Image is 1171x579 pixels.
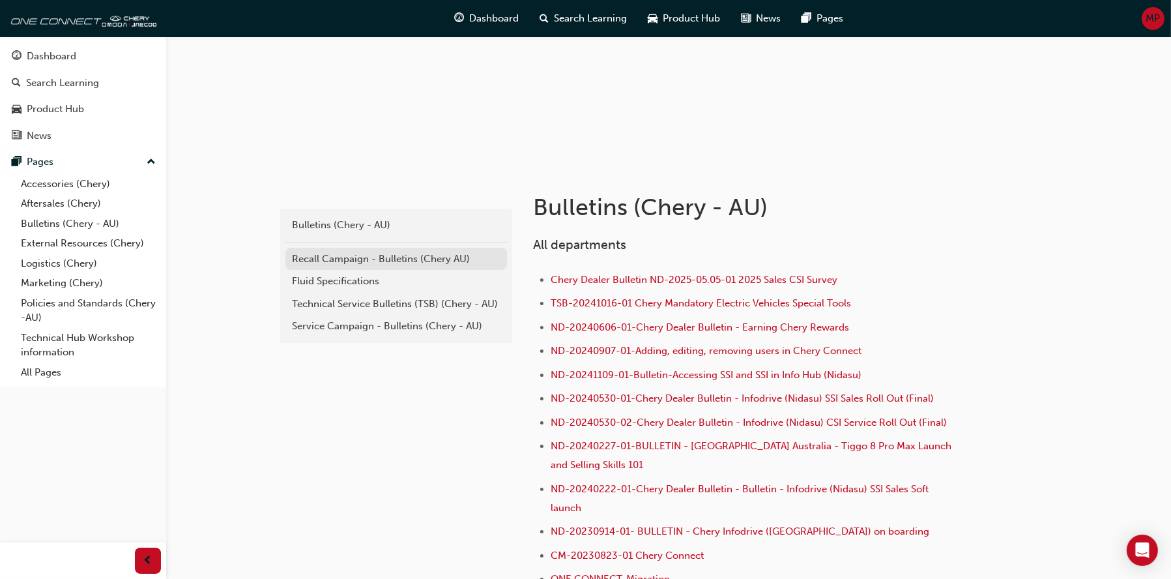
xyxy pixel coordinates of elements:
span: up-icon [147,154,156,171]
a: Logistics (Chery) [16,254,161,274]
button: Pages [5,150,161,174]
a: Service Campaign - Bulletins (Chery - AU) [285,315,507,338]
a: pages-iconPages [792,5,854,32]
button: DashboardSearch LearningProduct HubNews [5,42,161,150]
a: ND-20240530-02-Chery Dealer Bulletin - Infodrive (Nidasu) CSI Service Roll Out (Final) [551,417,947,428]
a: ND-20240606-01-Chery Dealer Bulletin - Earning Chery Rewards [551,321,849,333]
span: car-icon [12,104,22,115]
div: Pages [27,155,53,170]
span: MP [1146,11,1161,26]
a: Search Learning [5,71,161,95]
a: CM-20230823-01 Chery Connect [551,550,704,561]
span: pages-icon [12,156,22,168]
span: Product Hub [663,11,721,26]
a: Accessories (Chery) [16,174,161,194]
h1: Bulletins (Chery - AU) [533,193,961,222]
a: guage-iconDashboard [444,5,530,32]
a: news-iconNews [731,5,792,32]
a: search-iconSearch Learning [530,5,638,32]
span: pages-icon [802,10,812,27]
a: Marketing (Chery) [16,273,161,293]
span: Search Learning [555,11,628,26]
a: ND-20240907-01-Adding, editing, removing users in Chery Connect [551,345,861,357]
a: Dashboard [5,44,161,68]
a: Fluid Specifications [285,270,507,293]
a: External Resources (Chery) [16,233,161,254]
a: TSB-20241016-01 Chery Mandatory Electric Vehicles Special Tools [551,297,851,309]
a: Aftersales (Chery) [16,194,161,214]
div: Fluid Specifications [292,274,500,289]
a: ND-20240530-01-Chery Dealer Bulletin - Infodrive (Nidasu) SSI Sales Roll Out (Final) [551,393,934,404]
a: ND-20240227-01-BULLETIN - [GEOGRAPHIC_DATA] Australia - Tiggo 8 Pro Max Launch and Selling Skills... [551,440,954,471]
a: Technical Hub Workshop information [16,328,161,363]
a: Policies and Standards (Chery -AU) [16,293,161,328]
a: Technical Service Bulletins (TSB) (Chery - AU) [285,293,507,316]
a: car-iconProduct Hub [638,5,731,32]
div: News [27,128,51,143]
div: Open Intercom Messenger [1127,535,1158,566]
span: All departments [533,237,626,252]
span: search-icon [12,78,21,89]
a: News [5,124,161,148]
a: ND-20241109-01-Bulletin-Accessing SSI and SSI in Info Hub (Nidasu) [551,369,861,381]
div: Search Learning [26,76,99,91]
span: guage-icon [455,10,465,27]
span: car-icon [648,10,658,27]
span: News [757,11,781,26]
span: news-icon [742,10,751,27]
img: oneconnect [7,5,156,31]
div: Bulletins (Chery - AU) [292,218,500,233]
div: Service Campaign - Bulletins (Chery - AU) [292,319,500,334]
button: MP [1142,7,1164,30]
span: guage-icon [12,51,22,63]
div: Technical Service Bulletins (TSB) (Chery - AU) [292,297,500,312]
a: All Pages [16,363,161,383]
span: Dashboard [470,11,519,26]
div: Dashboard [27,49,76,64]
a: ND-20240222-01-Chery Dealer Bulletin - Bulletin - Infodrive (Nidasu) SSI Sales Soft launch [551,483,931,514]
div: Product Hub [27,102,84,117]
span: news-icon [12,130,22,142]
a: Recall Campaign - Bulletins (Chery AU) [285,248,507,271]
span: search-icon [540,10,549,27]
a: Bulletins (Chery - AU) [285,214,507,237]
span: Pages [817,11,844,26]
span: prev-icon [143,553,153,569]
a: ND-20230914-01- BULLETIN - Chery Infodrive ([GEOGRAPHIC_DATA]) on boarding [551,526,929,537]
a: Product Hub [5,97,161,121]
div: Recall Campaign - Bulletins (Chery AU) [292,252,500,267]
a: Chery Dealer Bulletin ND-2025-05.05-01 2025 Sales CSI Survey [551,274,837,286]
a: Bulletins (Chery - AU) [16,214,161,234]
